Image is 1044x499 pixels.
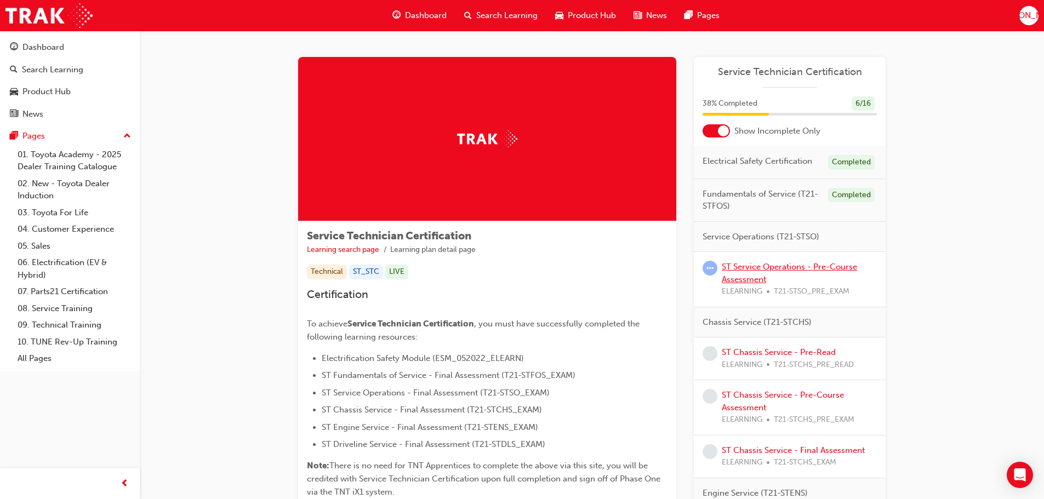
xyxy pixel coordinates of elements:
[4,37,135,58] a: Dashboard
[405,9,447,22] span: Dashboard
[13,221,135,238] a: 04. Customer Experience
[546,4,625,27] a: car-iconProduct Hub
[121,477,129,491] span: prev-icon
[4,126,135,146] button: Pages
[722,445,865,455] a: ST Chassis Service - Final Assessment
[703,316,812,329] span: Chassis Service (T21-STCHS)
[22,64,83,76] div: Search Learning
[774,285,849,298] span: T21-STSO_PRE_EXAM
[322,370,575,380] span: ST Fundamentals of Service - Final Assessment (T21-STFOS_EXAM)
[13,254,135,283] a: 06. Electrification (EV & Hybrid)
[22,41,64,54] div: Dashboard
[22,108,43,121] div: News
[464,9,472,22] span: search-icon
[349,265,383,279] div: ST_STC
[392,9,401,22] span: guage-icon
[10,110,18,119] span: news-icon
[22,85,71,98] div: Product Hub
[476,9,538,22] span: Search Learning
[455,4,546,27] a: search-iconSearch Learning
[13,283,135,300] a: 07. Parts21 Certification
[13,146,135,175] a: 01. Toyota Academy - 2025 Dealer Training Catalogue
[10,87,18,97] span: car-icon
[22,130,45,142] div: Pages
[322,388,550,398] span: ST Service Operations - Final Assessment (T21-STSO_EXAM)
[13,238,135,255] a: 05. Sales
[10,65,18,75] span: search-icon
[13,175,135,204] a: 02. New - Toyota Dealer Induction
[307,461,329,471] span: Note:
[703,261,717,276] span: learningRecordVerb_ATTEMPT-icon
[774,414,854,426] span: T21-STCHS_PRE_EXAM
[703,97,757,110] span: 38 % Completed
[722,347,836,357] a: ST Chassis Service - Pre-Read
[4,104,135,124] a: News
[722,414,762,426] span: ELEARNING
[634,9,642,22] span: news-icon
[4,82,135,102] a: Product Hub
[828,155,875,170] div: Completed
[722,262,857,284] a: ST Service Operations - Pre-Course Assessment
[13,300,135,317] a: 08. Service Training
[4,60,135,80] a: Search Learning
[322,353,524,363] span: Electrification Safety Module (ESM_052022_ELEARN)
[852,96,875,111] div: 6 / 16
[676,4,728,27] a: pages-iconPages
[722,456,762,469] span: ELEARNING
[4,35,135,126] button: DashboardSearch LearningProduct HubNews
[347,319,474,329] span: Service Technician Certification
[457,130,517,147] img: Trak
[10,43,18,53] span: guage-icon
[384,4,455,27] a: guage-iconDashboard
[734,125,820,137] span: Show Incomplete Only
[1019,6,1039,25] button: [PERSON_NAME]
[322,405,542,415] span: ST Chassis Service - Final Assessment (T21-STCHS_EXAM)
[625,4,676,27] a: news-iconNews
[322,422,538,432] span: ST Engine Service - Final Assessment (T21-STENS_EXAM)
[123,129,131,144] span: up-icon
[13,204,135,221] a: 03. Toyota For Life
[5,3,93,28] img: Trak
[307,265,347,279] div: Technical
[722,359,762,371] span: ELEARNING
[307,288,368,301] span: Certification
[390,244,476,256] li: Learning plan detail page
[307,319,347,329] span: To achieve
[703,444,717,459] span: learningRecordVerb_NONE-icon
[703,188,819,213] span: Fundamentals of Service (T21-STFOS)
[774,359,854,371] span: T21-STCHS_PRE_READ
[555,9,563,22] span: car-icon
[307,319,642,342] span: , you must have successfully completed the following learning resources:
[828,188,875,203] div: Completed
[722,390,844,412] a: ST Chassis Service - Pre-Course Assessment
[10,131,18,141] span: pages-icon
[703,346,717,361] span: learningRecordVerb_NONE-icon
[703,66,877,78] a: Service Technician Certification
[385,265,408,279] div: LIVE
[703,155,812,168] span: Electrical Safety Certification
[684,9,693,22] span: pages-icon
[646,9,667,22] span: News
[568,9,616,22] span: Product Hub
[307,461,663,497] span: There is no need for TNT Apprentices to complete the above via this site, you will be credited wi...
[703,231,819,243] span: Service Operations (T21-STSO)
[1007,462,1033,488] div: Open Intercom Messenger
[697,9,720,22] span: Pages
[774,456,836,469] span: T21-STCHS_EXAM
[703,389,717,404] span: learningRecordVerb_NONE-icon
[322,439,545,449] span: ST Driveline Service - Final Assessment (T21-STDLS_EXAM)
[13,334,135,351] a: 10. TUNE Rev-Up Training
[307,230,471,242] span: Service Technician Certification
[722,285,762,298] span: ELEARNING
[13,350,135,367] a: All Pages
[13,317,135,334] a: 09. Technical Training
[307,245,379,254] a: Learning search page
